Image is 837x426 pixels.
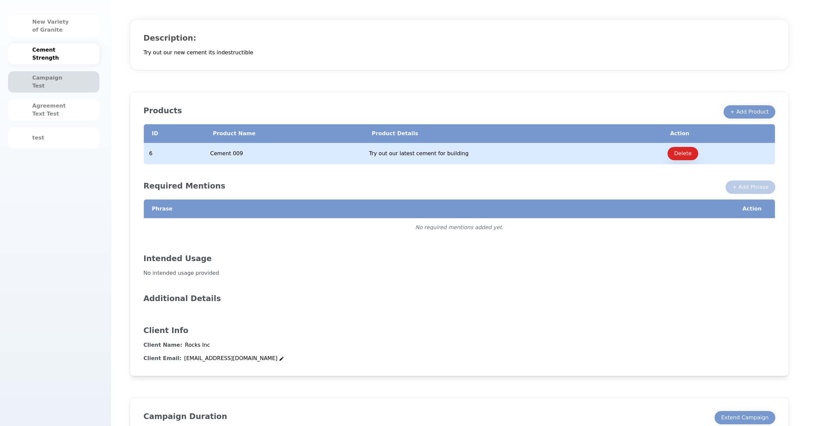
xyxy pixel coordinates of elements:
div: Delete [674,150,692,158]
div: + Add Phrase [732,183,769,191]
h2: Client Info [143,325,775,336]
div: test [32,134,75,142]
th: Product Details [364,124,662,143]
h2: Required Mentions [143,181,459,194]
h2: Products [143,105,459,119]
td: 6 [144,143,205,165]
button: + Add Product [724,105,775,119]
button: Extend Campaign [715,411,775,424]
td: No required mentions added yet. [144,218,775,237]
div: + Add Product [730,108,769,116]
th: Action [662,124,775,143]
p: [EMAIL_ADDRESS][DOMAIN_NAME] [184,354,278,362]
div: New Variety of Granite [32,18,75,34]
div: Cement Strength [32,46,75,62]
p: Rocks Inc [185,341,210,349]
div: Agreement Text Test [32,102,75,118]
div: Try out our new cement its indestructible [143,43,775,57]
div: Campaign Test [32,74,75,90]
h3: Client Email: [143,354,181,362]
h2: Additional Details [143,293,775,304]
h3: Client Name: [143,341,182,349]
td: Try out our latest cement for building [364,143,662,165]
button: Delete [668,147,699,160]
span: No intended usage provided [143,270,219,276]
th: Product Name [205,124,364,143]
h2: Campaign Duration [143,411,459,424]
button: + Add Phrase [726,181,775,194]
th: Phrase [144,200,477,218]
th: Action [477,200,775,218]
h2: Intended Usage [143,253,775,264]
div: Description: [143,33,775,43]
td: Cement 009 [205,143,364,165]
th: ID [144,124,205,143]
div: Extend Campaign [721,414,769,422]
